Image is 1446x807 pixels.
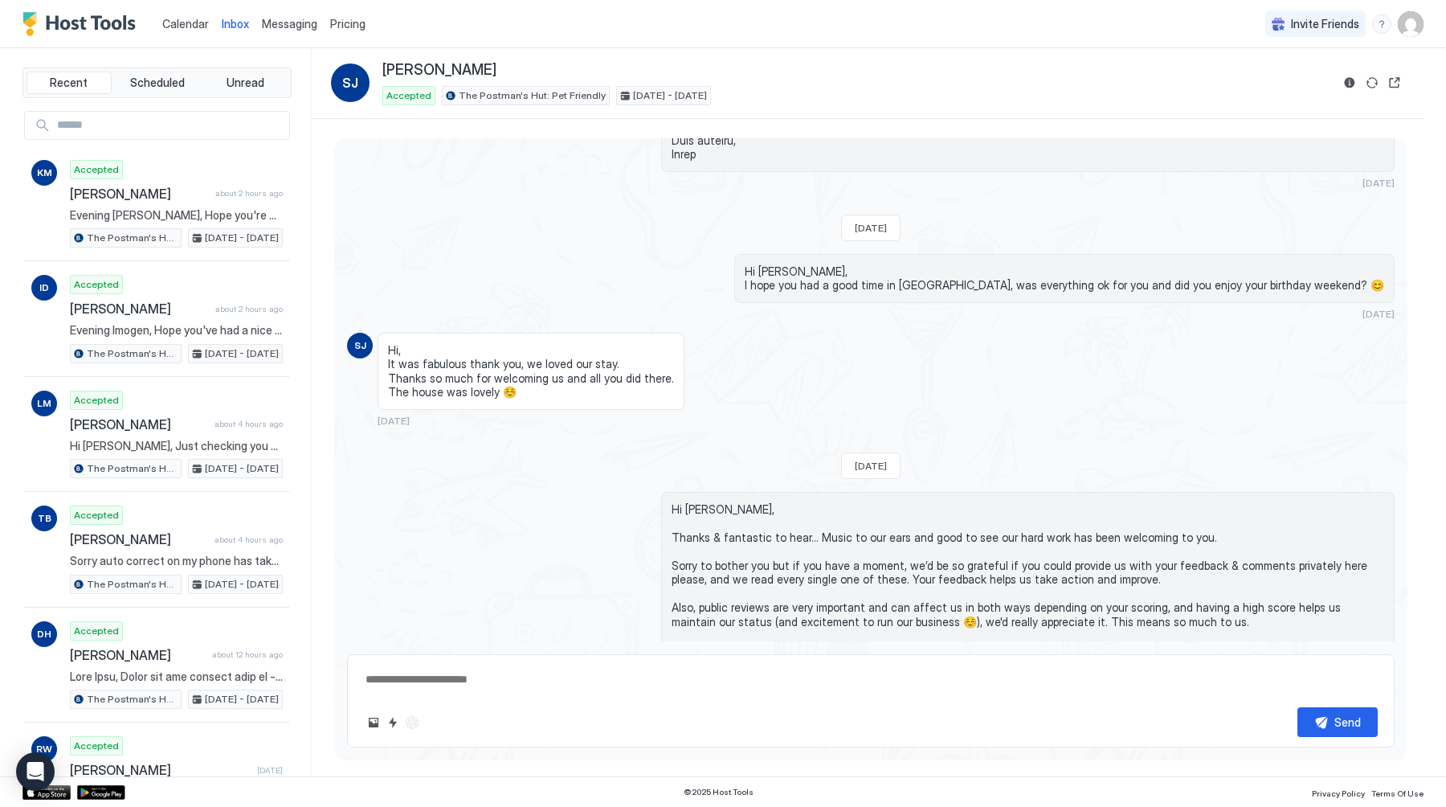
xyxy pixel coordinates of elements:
[36,742,52,756] span: RW
[22,12,143,36] a: Host Tools Logo
[16,752,55,791] div: Open Intercom Messenger
[1334,714,1361,731] div: Send
[87,231,178,245] span: The Postman's Hut: Pet Friendly
[215,304,283,314] span: about 2 hours ago
[70,670,283,684] span: Lore Ipsu, Dolor sit ame consect adip el - se’do eiusmodte in utla etd! 😊 🔑 Magna-al en admin ven...
[354,338,366,353] span: SJ
[37,166,52,180] span: KM
[1385,73,1404,92] button: Open reservation
[205,231,279,245] span: [DATE] - [DATE]
[262,15,317,32] a: Messaging
[1362,308,1395,320] span: [DATE]
[202,72,288,94] button: Unread
[38,511,51,526] span: TB
[1372,14,1391,34] div: menu
[1371,784,1424,801] a: Terms Of Use
[262,17,317,31] span: Messaging
[855,222,887,234] span: [DATE]
[70,531,208,547] span: [PERSON_NAME]
[388,343,674,399] span: Hi, It was fabulous thank you, we loved our stay. Thanks so much for welcoming us and all you did...
[115,72,200,94] button: Scheduled
[37,396,51,411] span: LM
[130,76,185,90] span: Scheduled
[214,535,283,545] span: about 4 hours ago
[87,692,178,707] span: The Postman's Hut: Pet Friendly
[74,739,119,753] span: Accepted
[70,186,209,202] span: [PERSON_NAME]
[162,17,209,31] span: Calendar
[74,162,119,177] span: Accepted
[386,88,431,103] span: Accepted
[51,112,289,139] input: Input Field
[684,787,754,797] span: © 2025 Host Tools
[1312,784,1365,801] a: Privacy Policy
[74,393,119,408] span: Accepted
[1297,707,1378,737] button: Send
[1312,789,1365,798] span: Privacy Policy
[382,61,496,80] span: [PERSON_NAME]
[22,68,292,98] div: tab-group
[383,713,402,732] button: Quick reply
[1362,177,1395,189] span: [DATE]
[70,647,206,663] span: [PERSON_NAME]
[205,346,279,361] span: [DATE] - [DATE]
[70,762,251,778] span: [PERSON_NAME]
[215,188,283,199] span: about 2 hours ago
[672,502,1384,671] span: Hi [PERSON_NAME], Thanks & fantastic to hear... Music to our ears and good to see our hard work h...
[50,76,88,90] span: Recent
[745,264,1384,293] span: Hi [PERSON_NAME], I hope you had a good time in [GEOGRAPHIC_DATA], was everything ok for you and ...
[222,15,249,32] a: Inbox
[1371,789,1424,798] span: Terms Of Use
[378,415,410,427] span: [DATE]
[77,785,125,800] a: Google Play Store
[459,88,606,103] span: The Postman's Hut: Pet Friendly
[1398,11,1424,37] div: User profile
[1362,73,1382,92] button: Sync reservation
[205,461,279,476] span: [DATE] - [DATE]
[74,624,119,638] span: Accepted
[22,785,71,800] a: App Store
[87,577,178,592] span: The Postman's Hut: Pet Friendly
[205,692,279,707] span: [DATE] - [DATE]
[633,88,707,103] span: [DATE] - [DATE]
[70,416,208,432] span: [PERSON_NAME]
[205,577,279,592] span: [DATE] - [DATE]
[74,508,119,522] span: Accepted
[70,554,283,568] span: Sorry auto correct on my phone has taken over 🤦🏻
[257,765,283,776] span: [DATE]
[364,713,383,732] button: Upload image
[70,208,283,223] span: Evening [PERSON_NAME], Hope you're well and had a nice weekend. Sorry to bother you but if you ha...
[855,460,887,472] span: [DATE]
[330,17,366,31] span: Pricing
[39,281,49,295] span: ID
[214,419,283,429] span: about 4 hours ago
[70,301,209,317] span: [PERSON_NAME]
[227,76,264,90] span: Unread
[1340,73,1359,92] button: Reservation information
[70,323,283,338] span: Evening Imogen, Hope you've had a nice day and reach your destination now, and we hope everything...
[1291,17,1359,31] span: Invite Friends
[222,17,249,31] span: Inbox
[162,15,209,32] a: Calendar
[70,439,283,453] span: Hi [PERSON_NAME], Just checking you got the checkin message we sent [DATE]? Thanks. Sarka xx
[87,346,178,361] span: The Postman's Hut: Pet Friendly
[37,627,51,641] span: DH
[87,461,178,476] span: The Postman's Hut: Pet Friendly
[212,649,283,660] span: about 12 hours ago
[27,72,112,94] button: Recent
[74,277,119,292] span: Accepted
[342,73,358,92] span: SJ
